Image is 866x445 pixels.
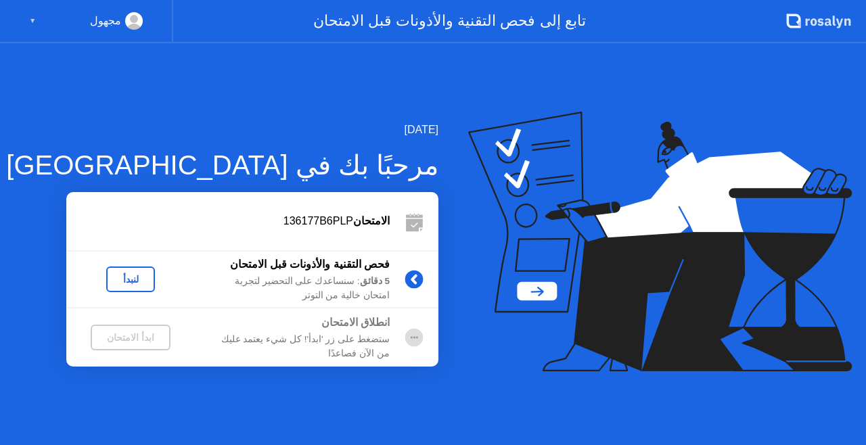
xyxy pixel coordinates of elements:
b: الامتحان [353,215,390,227]
div: [DATE] [6,122,438,138]
div: مرحبًا بك في [GEOGRAPHIC_DATA] [6,145,438,185]
button: لنبدأ [106,266,155,292]
div: لنبدأ [112,274,150,285]
div: 136177B6PLP [66,213,390,229]
b: فحص التقنية والأذونات قبل الامتحان [230,258,390,270]
button: ابدأ الامتحان [91,325,170,350]
div: ابدأ الامتحان [96,332,165,343]
b: انطلاق الامتحان [321,317,390,328]
div: : سنساعدك على التحضير لتجربة امتحان خالية من التوتر [195,275,390,302]
b: 5 دقائق [360,276,390,286]
div: مجهول [90,12,121,30]
div: ▼ [29,12,36,30]
div: ستضغط على زر 'ابدأ'! كل شيء يعتمد عليك من الآن فصاعدًا [195,333,390,360]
